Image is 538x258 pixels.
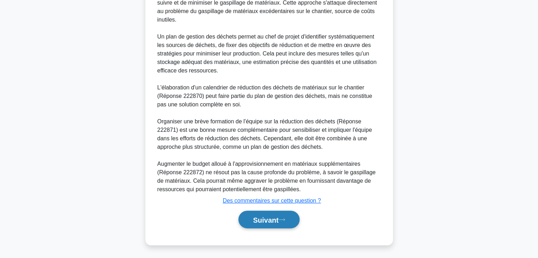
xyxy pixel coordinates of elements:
font: Un plan de gestion des déchets permet au chef de projet d'identifier systématiquement les sources... [157,34,377,74]
font: L'élaboration d'un calendrier de réduction des déchets de matériaux sur le chantier (Réponse 2228... [157,84,372,107]
a: Des commentaires sur cette question ? [223,198,321,204]
font: Organiser une brève formation de l'équipe sur la réduction des déchets (Réponse 222871) est une b... [157,118,372,150]
font: Augmenter le budget alloué à l'approvisionnement en matériaux supplémentaires (Réponse 222872) ne... [157,161,376,192]
font: Suivant [253,216,278,224]
button: Suivant [238,211,299,229]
